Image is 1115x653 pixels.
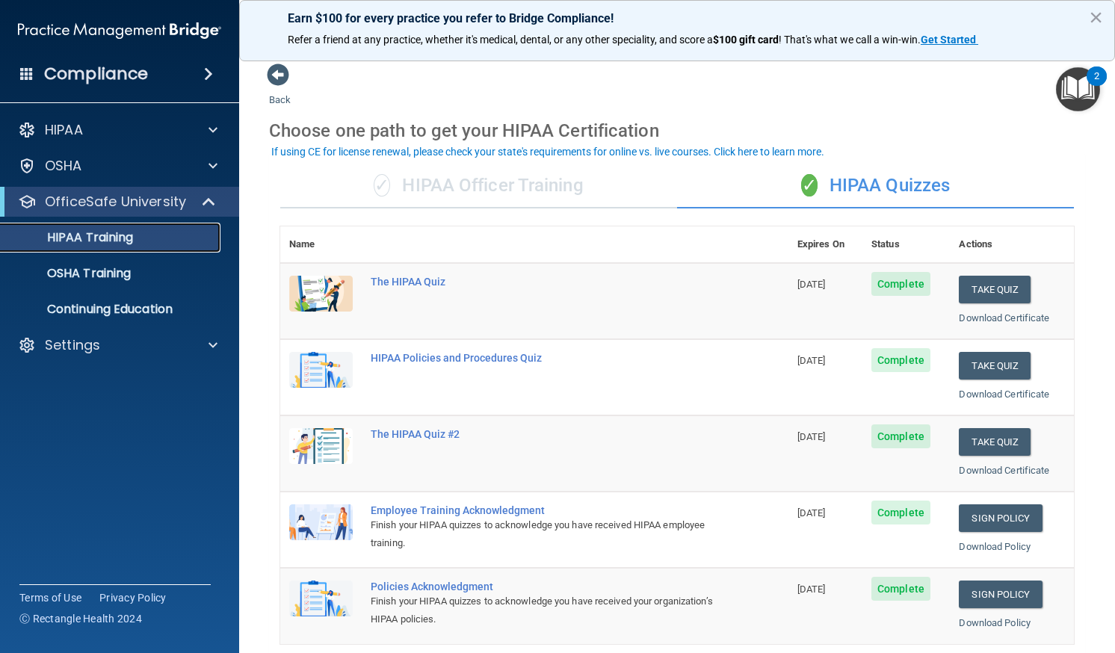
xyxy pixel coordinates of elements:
span: Complete [871,577,930,601]
span: ✓ [801,174,818,196]
span: [DATE] [797,507,826,519]
a: Get Started [921,34,978,46]
a: Settings [18,336,217,354]
p: Settings [45,336,100,354]
p: Continuing Education [10,302,214,317]
p: HIPAA Training [10,230,133,245]
span: ! That's what we call a win-win. [779,34,921,46]
a: Download Certificate [959,465,1049,476]
th: Status [862,226,950,263]
span: [DATE] [797,279,826,290]
div: The HIPAA Quiz #2 [371,428,714,440]
img: PMB logo [18,16,221,46]
a: Terms of Use [19,590,81,605]
p: OSHA [45,157,82,175]
a: Sign Policy [959,581,1042,608]
strong: Get Started [921,34,976,46]
span: ✓ [374,174,390,196]
span: Ⓒ Rectangle Health 2024 [19,611,142,626]
span: Complete [871,424,930,448]
a: Download Policy [959,541,1031,552]
button: Open Resource Center, 2 new notifications [1056,67,1100,111]
span: Refer a friend at any practice, whether it's medical, dental, or any other speciality, and score a [288,34,713,46]
button: Close [1089,5,1103,29]
a: Sign Policy [959,504,1042,532]
div: Finish your HIPAA quizzes to acknowledge you have received your organization’s HIPAA policies. [371,592,714,628]
th: Name [280,226,362,263]
strong: $100 gift card [713,34,779,46]
p: HIPAA [45,121,83,139]
h4: Compliance [44,64,148,84]
div: HIPAA Quizzes [677,164,1074,208]
p: OSHA Training [10,266,131,281]
button: Take Quiz [959,352,1031,380]
th: Expires On [788,226,862,263]
button: If using CE for license renewal, please check your state's requirements for online vs. live cours... [269,144,827,159]
span: Complete [871,501,930,524]
button: Take Quiz [959,428,1031,456]
a: OSHA [18,157,217,175]
div: Employee Training Acknowledgment [371,504,714,516]
button: Take Quiz [959,276,1031,303]
div: The HIPAA Quiz [371,276,714,288]
a: Back [269,76,291,105]
div: Choose one path to get your HIPAA Certification [269,109,1085,152]
a: Download Certificate [959,312,1049,324]
th: Actions [950,226,1074,263]
p: Earn $100 for every practice you refer to Bridge Compliance! [288,11,1066,25]
p: OfficeSafe University [45,193,186,211]
a: Privacy Policy [99,590,167,605]
div: HIPAA Policies and Procedures Quiz [371,352,714,364]
a: OfficeSafe University [18,193,217,211]
span: Complete [871,348,930,372]
div: HIPAA Officer Training [280,164,677,208]
a: Download Policy [959,617,1031,628]
span: Complete [871,272,930,296]
div: 2 [1094,76,1099,96]
span: [DATE] [797,355,826,366]
a: Download Certificate [959,389,1049,400]
span: [DATE] [797,584,826,595]
a: HIPAA [18,121,217,139]
div: Policies Acknowledgment [371,581,714,592]
div: Finish your HIPAA quizzes to acknowledge you have received HIPAA employee training. [371,516,714,552]
div: If using CE for license renewal, please check your state's requirements for online vs. live cours... [271,146,824,157]
span: [DATE] [797,431,826,442]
